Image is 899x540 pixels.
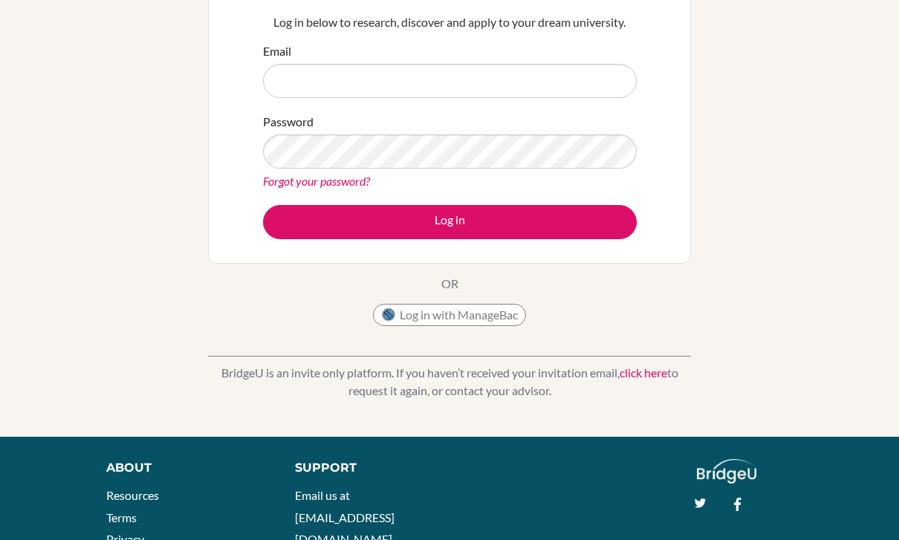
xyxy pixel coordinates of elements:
a: Resources [106,488,159,502]
a: click here [620,365,667,380]
label: Password [263,113,314,131]
p: Log in below to research, discover and apply to your dream university. [263,13,637,31]
img: logo_white@2x-f4f0deed5e89b7ecb1c2cc34c3e3d731f90f0f143d5ea2071677605dd97b5244.png [697,459,757,484]
a: Terms [106,510,137,524]
div: About [106,459,261,477]
a: Forgot your password? [263,174,370,188]
div: Support [295,459,435,477]
label: Email [263,42,291,60]
button: Log in with ManageBac [373,304,526,326]
button: Log in [263,205,637,239]
p: OR [441,275,458,293]
p: BridgeU is an invite only platform. If you haven’t received your invitation email, to request it ... [208,364,691,400]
